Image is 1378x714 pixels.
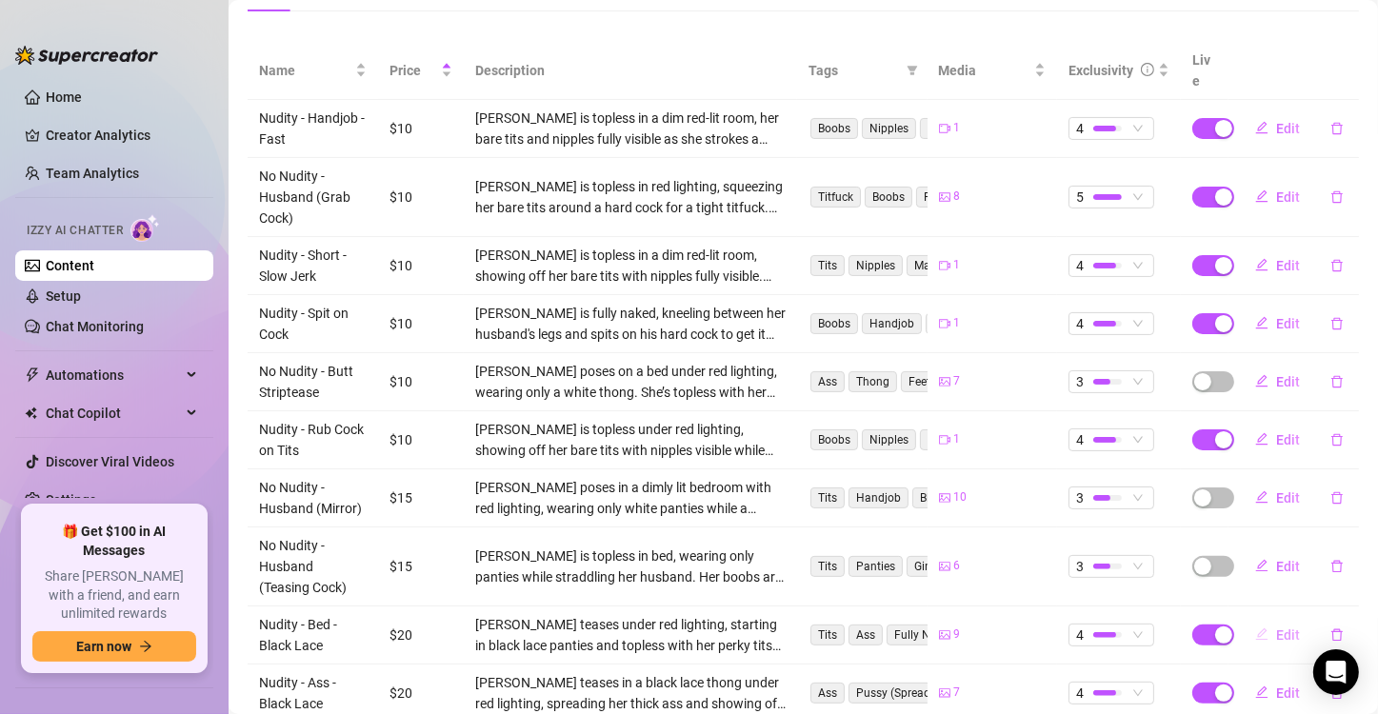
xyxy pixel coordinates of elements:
[248,606,378,664] td: Nudity - Bed - Black Lace
[809,60,899,81] span: Tags
[259,60,351,81] span: Name
[46,398,181,428] span: Chat Copilot
[862,118,916,139] span: Nipples
[248,527,378,606] td: No Nudity - Husband (Teasing Cock)
[810,313,858,334] span: Boobs
[912,487,969,508] span: Blowjob
[248,295,378,353] td: Nudity - Spit on Cock
[810,371,845,392] span: Ass
[475,545,786,587] div: [PERSON_NAME] is topless in bed, wearing only panties while straddling her husband. Her boobs are...
[939,376,950,387] span: picture
[862,429,916,450] span: Nipples
[15,46,158,65] img: logo-BBDzfeDw.svg
[46,454,174,469] a: Discover Viral Videos
[928,42,1058,100] th: Media
[1315,620,1359,650] button: delete
[1141,63,1154,76] span: info-circle
[954,119,961,137] span: 1
[25,367,40,383] span: thunderbolt
[1255,685,1268,699] span: edit
[1276,559,1300,574] span: Edit
[248,469,378,527] td: No Nudity - Husband (Mirror)
[46,319,144,334] a: Chat Monitoring
[939,629,950,641] span: picture
[27,222,123,240] span: Izzy AI Chatter
[1255,627,1268,641] span: edit
[1255,258,1268,271] span: edit
[475,419,786,461] div: [PERSON_NAME] is topless under red lighting, showing off her bare tits with nipples visible while...
[954,256,961,274] span: 1
[954,372,961,390] span: 7
[1330,491,1344,505] span: delete
[1330,560,1344,573] span: delete
[907,255,991,276] span: Masturbation
[862,313,922,334] span: Handjob
[1240,113,1315,144] button: Edit
[1076,371,1084,392] span: 3
[810,487,845,508] span: Tits
[810,118,858,139] span: Boobs
[1276,627,1300,643] span: Edit
[849,625,883,645] span: Ass
[32,523,196,560] span: 🎁 Get $100 in AI Messages
[926,313,974,334] span: Naked
[1076,625,1084,645] span: 4
[378,158,464,237] td: $10
[849,683,942,704] span: Pussy (Spread)
[1076,429,1084,450] span: 4
[903,56,922,85] span: filter
[920,118,980,139] span: Handjob
[1330,375,1344,388] span: delete
[1276,258,1300,273] span: Edit
[475,245,786,287] div: [PERSON_NAME] is topless in a dim red-lit room, showing off her bare tits with nipples fully visi...
[46,492,96,507] a: Settings
[1240,250,1315,281] button: Edit
[810,429,858,450] span: Boobs
[1240,620,1315,650] button: Edit
[939,561,950,572] span: picture
[907,556,977,577] span: Girl on Boy
[475,672,786,714] div: [PERSON_NAME] teases in a black lace thong under red lighting, spreading her thick ass and showin...
[1255,374,1268,387] span: edit
[1330,259,1344,272] span: delete
[849,255,903,276] span: Nipples
[1076,683,1084,704] span: 4
[1240,182,1315,212] button: Edit
[475,477,786,519] div: [PERSON_NAME] poses in a dimly lit bedroom with red lighting, wearing only white panties while a ...
[1330,122,1344,135] span: delete
[1276,121,1300,136] span: Edit
[475,176,786,218] div: [PERSON_NAME] is topless in red lighting, squeezing her bare tits around a hard cock for a tight ...
[1240,308,1315,339] button: Edit
[1276,189,1300,205] span: Edit
[46,288,81,304] a: Setup
[810,625,845,645] span: Tits
[1315,113,1359,144] button: delete
[901,371,938,392] span: Feet
[1076,313,1084,334] span: 4
[139,640,152,653] span: arrow-right
[939,123,950,134] span: video-camera
[378,237,464,295] td: $10
[46,258,94,273] a: Content
[378,606,464,664] td: $20
[1276,685,1300,701] span: Edit
[1255,490,1268,504] span: edit
[954,188,961,206] span: 8
[248,42,378,100] th: Name
[1255,121,1268,134] span: edit
[1255,559,1268,572] span: edit
[887,625,963,645] span: Fully Naked
[1315,367,1359,397] button: delete
[248,158,378,237] td: No Nudity - Husband (Grab Cock)
[1315,483,1359,513] button: delete
[475,614,786,656] div: [PERSON_NAME] teases under red lighting, starting in black lace panties and topless with her perk...
[810,556,845,577] span: Tits
[248,100,378,158] td: Nudity - Handjob - Fast
[32,567,196,624] span: Share [PERSON_NAME] with a friend, and earn unlimited rewards
[25,407,37,420] img: Chat Copilot
[1240,678,1315,708] button: Edit
[130,214,160,242] img: AI Chatter
[1240,551,1315,582] button: Edit
[954,557,961,575] span: 6
[1276,374,1300,389] span: Edit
